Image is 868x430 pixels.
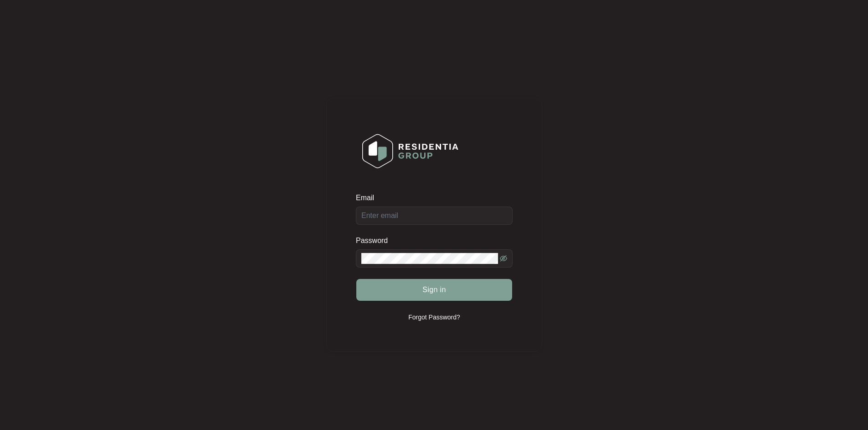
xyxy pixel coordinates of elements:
[500,255,507,262] span: eye-invisible
[356,207,513,225] input: Email
[422,284,446,295] span: Sign in
[408,313,460,322] p: Forgot Password?
[356,279,512,301] button: Sign in
[356,193,380,202] label: Email
[356,128,464,174] img: Login Logo
[356,236,395,245] label: Password
[361,253,498,264] input: Password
